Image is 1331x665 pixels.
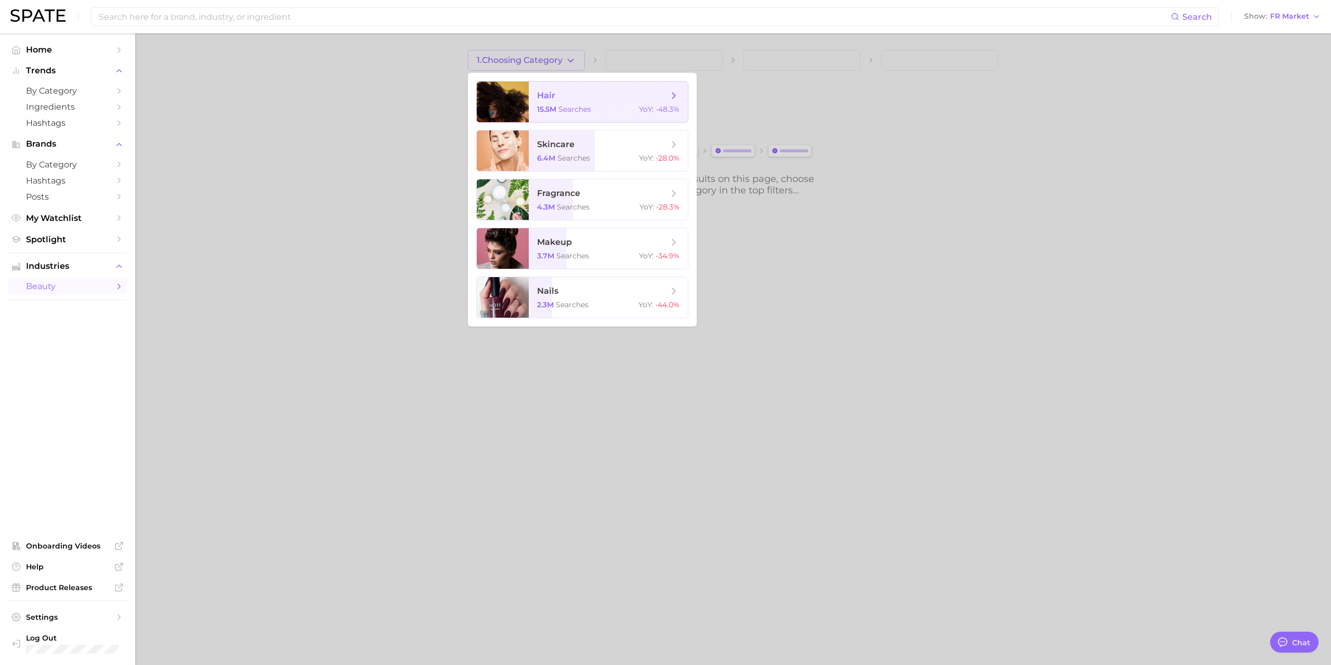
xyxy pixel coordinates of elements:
[537,105,556,114] span: 15.5m
[557,202,590,212] span: searches
[8,42,127,58] a: Home
[8,559,127,575] a: Help
[556,251,589,260] span: searches
[26,633,119,643] span: Log Out
[639,251,654,260] span: YoY :
[8,210,127,226] a: My Watchlist
[537,286,558,296] span: nails
[26,176,109,186] span: Hashtags
[537,139,575,149] span: skincare
[26,262,109,271] span: Industries
[8,99,127,115] a: Ingredients
[638,300,653,309] span: YoY :
[26,160,109,169] span: by Category
[537,202,555,212] span: 4.3m
[468,73,697,327] ul: 1.Choosing Category
[1244,14,1267,19] span: Show
[1242,10,1323,23] button: ShowFR Market
[26,541,109,551] span: Onboarding Videos
[656,251,680,260] span: -34.9%
[8,609,127,625] a: Settings
[640,202,654,212] span: YoY :
[8,278,127,294] a: beauty
[656,105,680,114] span: -48.3%
[8,538,127,554] a: Onboarding Videos
[639,105,654,114] span: YoY :
[8,136,127,152] button: Brands
[656,202,680,212] span: -28.3%
[537,188,580,198] span: fragrance
[8,157,127,173] a: by Category
[26,118,109,128] span: Hashtags
[8,189,127,205] a: Posts
[537,300,554,309] span: 2.3m
[537,237,572,247] span: makeup
[26,213,109,223] span: My Watchlist
[8,630,127,657] a: Log out. Currently logged in with e-mail pryan@sharkninja.com.
[8,173,127,189] a: Hashtags
[26,562,109,571] span: Help
[558,105,591,114] span: searches
[8,83,127,99] a: by Category
[26,234,109,244] span: Spotlight
[26,86,109,96] span: by Category
[98,8,1171,25] input: Search here for a brand, industry, or ingredient
[26,583,109,592] span: Product Releases
[537,153,555,163] span: 6.4m
[8,258,127,274] button: Industries
[8,580,127,595] a: Product Releases
[8,63,127,79] button: Trends
[26,281,109,291] span: beauty
[537,90,555,100] span: hair
[26,612,109,622] span: Settings
[537,251,554,260] span: 3.7m
[26,66,109,75] span: Trends
[26,102,109,112] span: Ingredients
[656,153,680,163] span: -28.0%
[8,231,127,247] a: Spotlight
[8,115,127,131] a: Hashtags
[26,139,109,149] span: Brands
[10,9,66,22] img: SPATE
[655,300,680,309] span: -44.0%
[1270,14,1309,19] span: FR Market
[26,192,109,202] span: Posts
[557,153,590,163] span: searches
[26,45,109,55] span: Home
[639,153,654,163] span: YoY :
[1182,12,1212,22] span: Search
[556,300,589,309] span: searches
